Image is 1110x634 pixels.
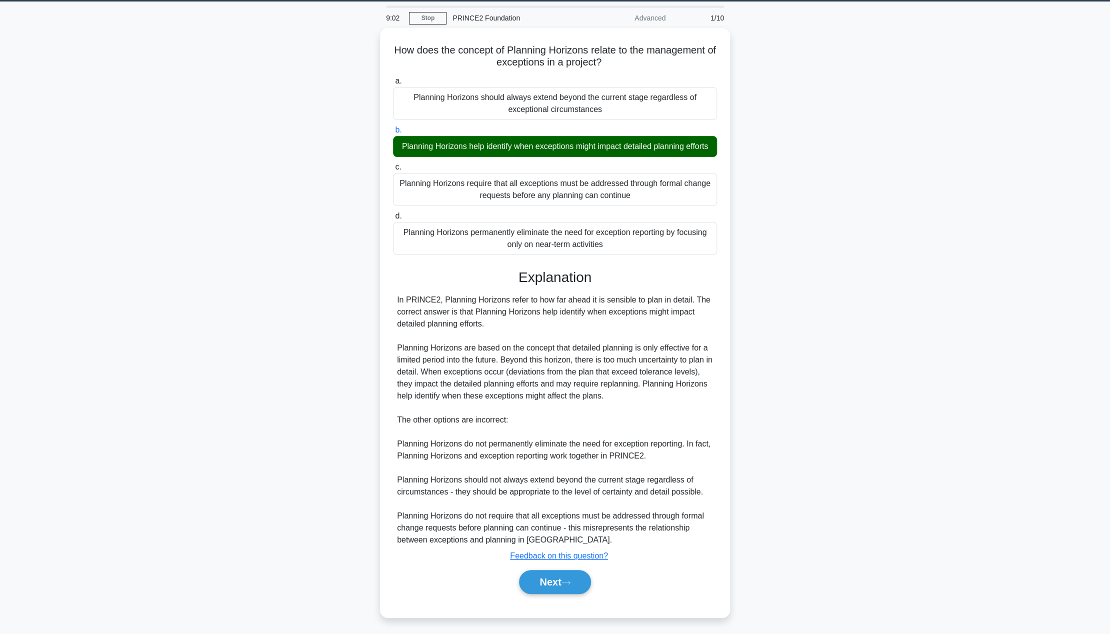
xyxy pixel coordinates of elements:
span: c. [395,162,401,171]
div: Planning Horizons permanently eliminate the need for exception reporting by focusing only on near... [393,222,717,255]
span: b. [395,125,401,134]
div: Advanced [584,8,671,28]
div: PRINCE2 Foundation [446,8,584,28]
div: In PRINCE2, Planning Horizons refer to how far ahead it is sensible to plan in detail. The correc... [397,294,713,546]
div: Planning Horizons should always extend beyond the current stage regardless of exceptional circums... [393,87,717,120]
div: 9:02 [380,8,409,28]
h5: How does the concept of Planning Horizons relate to the management of exceptions in a project? [392,44,718,69]
a: Feedback on this question? [510,551,608,560]
span: a. [395,76,401,85]
button: Next [519,570,590,594]
a: Stop [409,12,446,24]
div: Planning Horizons help identify when exceptions might impact detailed planning efforts [393,136,717,157]
div: Planning Horizons require that all exceptions must be addressed through formal change requests be... [393,173,717,206]
h3: Explanation [399,269,711,286]
div: 1/10 [671,8,730,28]
span: d. [395,211,401,220]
